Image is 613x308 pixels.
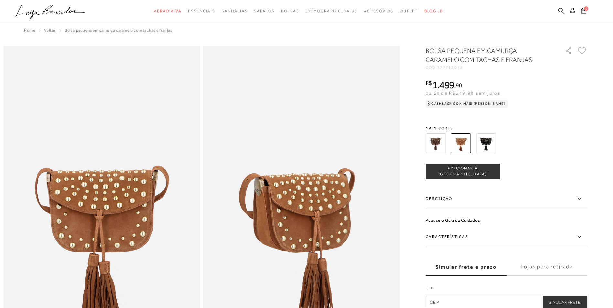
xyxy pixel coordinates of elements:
[426,66,555,69] div: CÓD:
[426,126,587,130] span: Mais cores
[432,79,455,91] span: 1.499
[254,9,274,13] span: Sapatos
[65,28,172,33] span: BOLSA PEQUENA EM CAMURÇA CARAMELO COM TACHAS E FRANJAS
[222,5,248,17] a: noSubCategoriesText
[426,90,500,96] span: ou 6x de R$249,98 sem juros
[424,9,443,13] span: BLOG LB
[400,5,418,17] a: noSubCategoriesText
[426,218,480,223] a: Acesse o Guia de Cuidados
[579,7,588,16] button: 0
[426,190,587,208] label: Descrição
[426,285,587,294] label: CEP
[426,166,500,177] span: ADICIONAR À [GEOGRAPHIC_DATA]
[476,133,496,153] img: BOLSA PEQUENA EM CAMURÇA PRETO COM TACHAS E FRANJAS
[188,5,215,17] a: noSubCategoriesText
[426,46,547,64] h1: BOLSA PEQUENA EM CAMURÇA CARAMELO COM TACHAS E FRANJAS
[437,65,463,70] span: 777713043
[281,5,299,17] a: noSubCategoriesText
[506,258,587,276] label: Lojas para retirada
[426,164,500,179] button: ADICIONAR À [GEOGRAPHIC_DATA]
[400,9,418,13] span: Outlet
[364,9,393,13] span: Acessórios
[305,9,357,13] span: [DEMOGRAPHIC_DATA]
[426,100,508,108] div: Cashback com Mais [PERSON_NAME]
[426,80,432,86] i: R$
[154,9,182,13] span: Verão Viva
[188,9,215,13] span: Essenciais
[154,5,182,17] a: noSubCategoriesText
[424,5,443,17] a: BLOG LB
[24,28,35,33] a: Home
[426,258,506,276] label: Simular frete e prazo
[454,82,462,88] i: ,
[451,133,471,153] img: BOLSA PEQUENA EM CAMURÇA CARAMELO COM TACHAS E FRANJAS
[364,5,393,17] a: noSubCategoriesText
[44,28,56,33] a: Voltar
[305,5,357,17] a: noSubCategoriesText
[456,82,462,88] span: 90
[281,9,299,13] span: Bolsas
[254,5,274,17] a: noSubCategoriesText
[426,133,446,153] img: BOLSA PEQUENA EM CAMURÇA CAFÉ COM TACHAS E FRANJAS
[426,228,587,246] label: Características
[584,6,588,11] span: 0
[222,9,248,13] span: Sandálias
